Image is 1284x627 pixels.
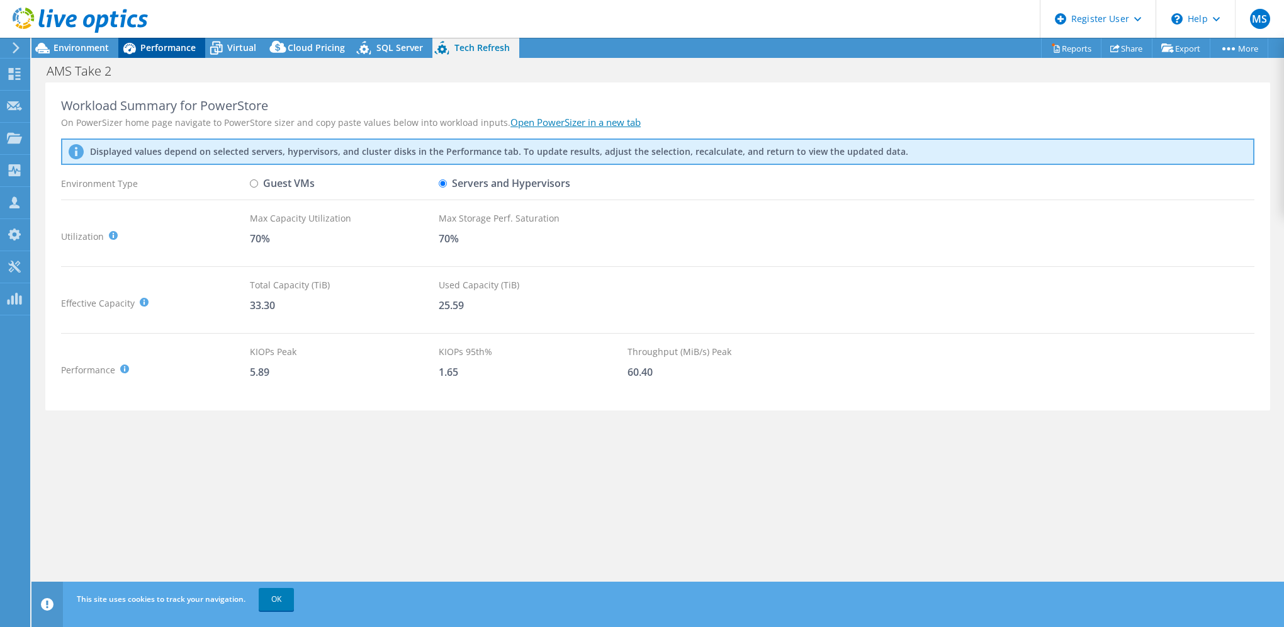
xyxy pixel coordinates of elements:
[61,345,250,395] div: Performance
[77,594,245,604] span: This site uses cookies to track your navigation.
[1041,38,1101,58] a: Reports
[628,365,816,379] div: 60.40
[1210,38,1268,58] a: More
[439,212,628,225] div: Max Storage Perf. Saturation
[439,278,628,292] div: Used Capacity (TiB)
[250,365,439,379] div: 5.89
[227,42,256,54] span: Virtual
[61,212,250,261] div: Utilization
[1152,38,1210,58] a: Export
[250,172,315,195] label: Guest VMs
[61,98,1254,113] div: Workload Summary for PowerStore
[90,146,688,157] p: Displayed values depend on selected servers, hypervisors, and cluster disks in the Performance ta...
[439,232,628,246] div: 70%
[439,172,570,195] label: Servers and Hypervisors
[628,345,816,359] div: Throughput (MiB/s) Peak
[140,42,196,54] span: Performance
[510,116,641,128] a: Open PowerSizer in a new tab
[41,64,131,78] h1: AMS Take 2
[250,278,439,292] div: Total Capacity (TiB)
[439,298,628,312] div: 25.59
[288,42,345,54] span: Cloud Pricing
[439,345,628,359] div: KIOPs 95th%
[61,116,1254,129] div: On PowerSizer home page navigate to PowerStore sizer and copy paste values below into workload in...
[250,232,439,246] div: 70%
[250,212,439,225] div: Max Capacity Utilization
[250,179,258,188] input: Guest VMs
[1171,13,1183,25] svg: \n
[259,588,294,611] a: OK
[376,42,423,54] span: SQL Server
[1101,38,1152,58] a: Share
[454,42,510,54] span: Tech Refresh
[61,172,250,195] div: Environment Type
[439,365,628,379] div: 1.65
[53,42,109,54] span: Environment
[1250,9,1270,29] span: MS
[439,179,447,188] input: Servers and Hypervisors
[250,345,439,359] div: KIOPs Peak
[61,278,250,328] div: Effective Capacity
[250,298,439,312] div: 33.30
